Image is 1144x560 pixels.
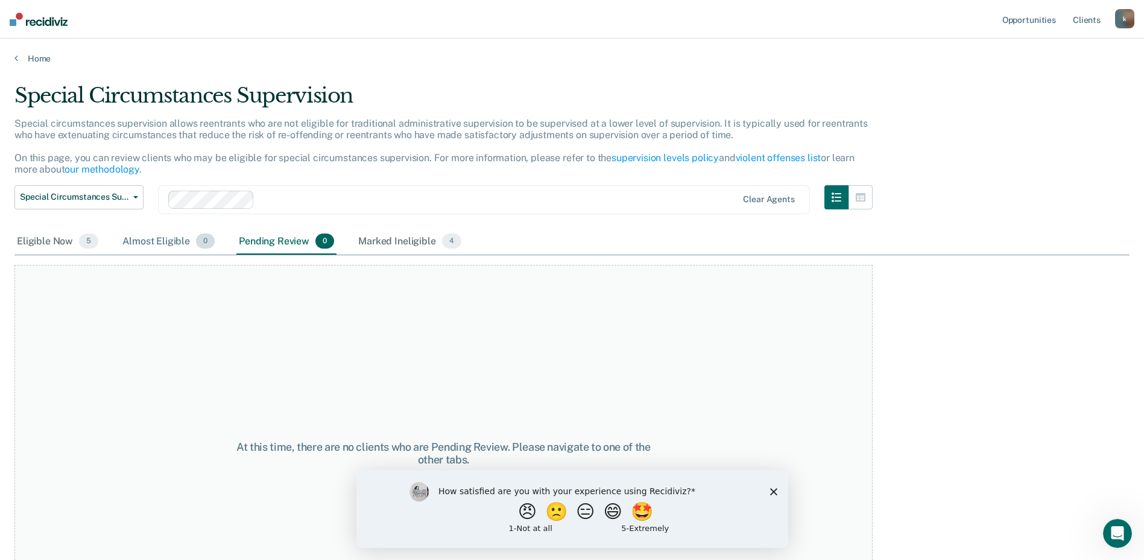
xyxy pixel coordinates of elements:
[20,192,128,202] span: Special Circumstances Supervision
[196,234,215,249] span: 0
[14,53,1130,64] a: Home
[65,164,139,175] a: our methodology
[236,229,337,255] div: Pending Review0
[315,234,334,249] span: 0
[120,229,217,255] div: Almost Eligible0
[736,152,821,164] a: violent offenses list
[743,194,794,205] div: Clear agents
[79,234,98,249] span: 5
[442,234,461,249] span: 4
[229,441,657,466] div: At this time, there are no clients who are Pending Review. Please navigate to one of the other tabs.
[14,83,873,118] div: Special Circumstances Supervision
[1115,9,1134,28] button: k
[1103,519,1132,548] iframe: Intercom live chat
[14,118,868,176] p: Special circumstances supervision allows reentrants who are not eligible for traditional administ...
[14,229,101,255] div: Eligible Now5
[14,185,144,209] button: Special Circumstances Supervision
[612,152,719,164] a: supervision levels policy
[356,229,464,255] div: Marked Ineligible4
[356,470,788,548] iframe: Survey by Kim from Recidiviz
[10,13,68,26] img: Recidiviz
